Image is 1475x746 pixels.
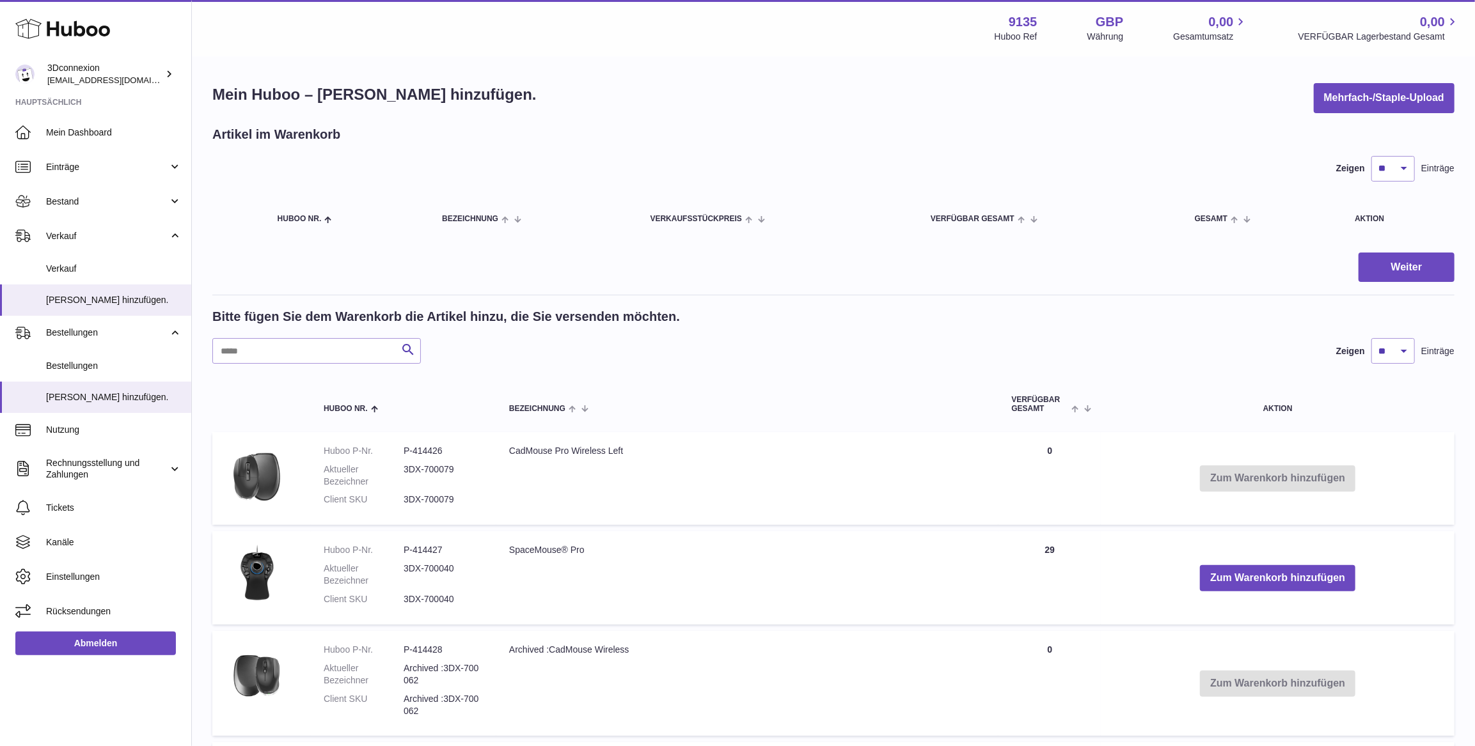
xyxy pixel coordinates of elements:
td: CadMouse Pro Wireless Left [496,432,998,525]
div: 3Dconnexion [47,62,162,86]
span: [PERSON_NAME] hinzufügen. [46,294,182,306]
a: 0,00 Gesamtumsatz [1173,13,1248,43]
h2: Artikel im Warenkorb [212,126,340,143]
span: Verkaufsstückpreis [651,215,742,223]
a: 0,00 VERFÜGBAR Lagerbestand Gesamt [1298,13,1460,43]
dd: Archived :3DX-700062 [404,662,484,687]
button: Zum Warenkorb hinzufügen [1200,565,1355,591]
span: Bezeichnung [442,215,498,223]
span: Einträge [46,161,168,173]
dt: Aktueller Bezeichner [324,662,404,687]
dt: Client SKU [324,493,404,506]
dd: P-414428 [404,644,484,656]
dt: Aktueller Bezeichner [324,563,404,587]
td: SpaceMouse® Pro [496,531,998,625]
span: Bestellungen [46,327,168,339]
span: Nutzung [46,424,182,436]
img: SpaceMouse® Pro [225,544,289,608]
span: Gesamtumsatz [1173,31,1248,43]
dt: Aktueller Bezeichner [324,463,404,488]
label: Zeigen [1336,162,1365,175]
span: Gesamt [1195,215,1227,223]
span: Verkauf [46,263,182,275]
button: Weiter [1359,253,1455,283]
td: 0 [998,631,1101,736]
span: Huboo Nr. [324,405,368,413]
dd: 3DX-700040 [404,593,484,605]
span: Einträge [1421,162,1455,175]
dt: Client SKU [324,593,404,605]
span: VERFÜGBAR Lagerbestand Gesamt [1298,31,1460,43]
button: Mehrfach-/Staple-Upload [1314,83,1455,113]
dt: Huboo P-Nr. [324,644,404,656]
span: Einträge [1421,345,1455,357]
dt: Huboo P-Nr. [324,445,404,457]
h2: Bitte fügen Sie dem Warenkorb die Artikel hinzu, die Sie versenden möchten. [212,308,680,325]
span: Mein Dashboard [46,127,182,139]
div: Huboo Ref [995,31,1037,43]
dd: 3DX-700040 [404,563,484,587]
span: Rechnungsstellung und Zahlungen [46,457,168,481]
span: Huboo Nr. [278,215,322,223]
dd: P-414426 [404,445,484,457]
span: 0,00 [1209,13,1234,31]
th: Aktion [1101,383,1455,425]
span: 0,00 [1420,13,1445,31]
span: [EMAIL_ADDRESS][DOMAIN_NAME] [47,75,188,85]
span: Bestand [46,196,168,208]
img: Archived :CadMouse Wireless [225,644,289,708]
dt: Client SKU [324,693,404,717]
dd: 3DX-700079 [404,463,484,488]
dd: Archived :3DX-700062 [404,693,484,717]
td: Archived :CadMouse Wireless [496,631,998,736]
span: Tickets [46,502,182,514]
label: Zeigen [1336,345,1365,357]
span: [PERSON_NAME] hinzufügen. [46,391,182,403]
span: Bestellungen [46,360,182,372]
dt: Huboo P-Nr. [324,544,404,556]
span: VERFÜGBAR Gesamt [1011,396,1068,412]
h1: Mein Huboo – [PERSON_NAME] hinzufügen. [212,84,537,105]
td: 29 [998,531,1101,625]
td: 0 [998,432,1101,525]
img: order_eu@3dconnexion.com [15,65,35,84]
a: Abmelden [15,632,176,655]
span: Verkauf [46,230,168,242]
dd: 3DX-700079 [404,493,484,506]
span: VERFÜGBAR Gesamt [931,215,1014,223]
strong: 9135 [1009,13,1037,31]
div: Währung [1087,31,1124,43]
span: Rücksendungen [46,605,182,618]
span: Bezeichnung [509,405,565,413]
span: Einstellungen [46,571,182,583]
img: CadMouse Pro Wireless Left [225,445,289,509]
div: Aktion [1355,215,1442,223]
span: Kanäle [46,536,182,548]
strong: GBP [1096,13,1123,31]
dd: P-414427 [404,544,484,556]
